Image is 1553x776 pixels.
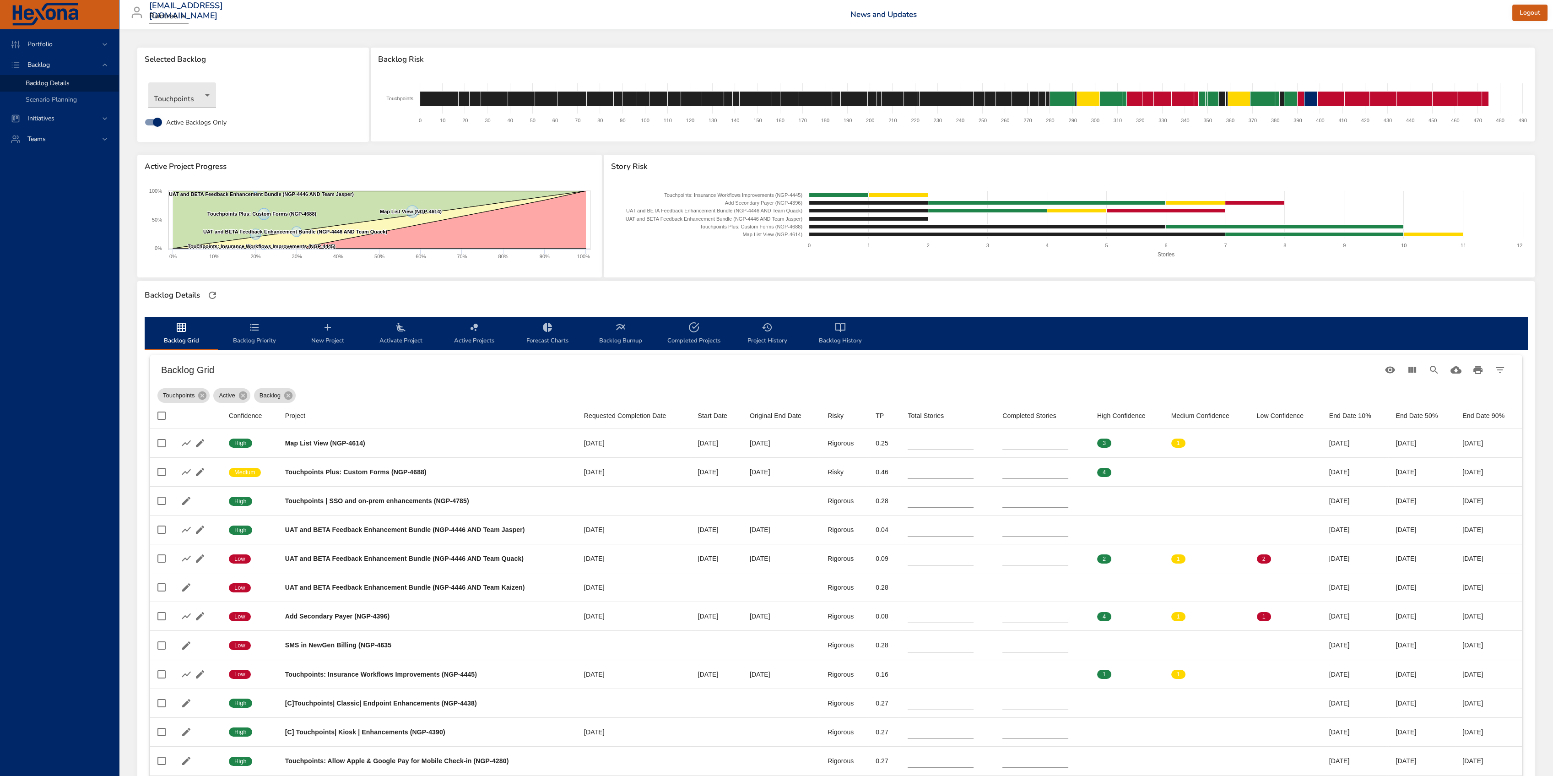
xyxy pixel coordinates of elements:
[254,391,286,400] span: Backlog
[1097,410,1146,421] div: Sort
[145,317,1527,350] div: backlog-tab
[179,754,193,768] button: Edit Project Details
[1401,359,1423,381] button: View Columns
[1257,613,1271,621] span: 1
[876,699,893,708] div: 0.27
[584,525,683,534] div: [DATE]
[828,699,861,708] div: Rigorous
[1518,118,1526,123] text: 490
[285,555,524,562] b: UAT and BETA Feedback Enhancement Bundle (NGP-4446 AND Team Quack)
[229,699,252,707] span: High
[1171,670,1185,678] span: 1
[698,525,735,534] div: [DATE]
[750,612,813,621] div: [DATE]
[584,727,683,737] div: [DATE]
[223,322,286,346] span: Backlog Priority
[1489,359,1511,381] button: Filter Table
[370,322,432,346] span: Activate Project
[1451,118,1459,123] text: 460
[1396,439,1448,448] div: [DATE]
[1023,118,1032,123] text: 270
[698,554,735,563] div: [DATE]
[888,118,897,123] text: 210
[229,670,251,678] span: Low
[498,254,509,259] text: 80%
[179,696,193,710] button: Edit Project Details
[166,118,227,127] span: Active Backlogs Only
[1105,243,1108,248] text: 5
[698,467,735,477] div: [DATE]
[584,612,683,621] div: [DATE]
[149,9,189,24] div: Raintree
[828,496,861,505] div: Rigorous
[1171,410,1242,421] span: Medium Confidence
[700,224,802,229] text: Touchpoints Plus: Custom Forms (NGP-4688)
[1396,496,1448,505] div: [DATE]
[664,192,802,198] text: Touchpoints: Insurance Workflows Improvements (NGP-4445)
[843,118,851,123] text: 190
[1329,467,1381,477] div: [DATE]
[229,410,262,421] div: Confidence
[229,468,261,477] span: Medium
[1171,468,1185,477] span: 0
[584,410,666,421] div: Sort
[1257,410,1304,421] div: Sort
[828,410,844,421] div: Risky
[828,467,861,477] div: Risky
[229,497,252,505] span: High
[229,555,251,563] span: Low
[663,322,725,346] span: Completed Projects
[443,322,505,346] span: Active Projects
[876,640,893,650] div: 0.28
[1338,118,1347,123] text: 410
[584,554,683,563] div: [DATE]
[179,609,193,623] button: Show Burnup
[876,410,884,421] div: TP
[1429,118,1437,123] text: 450
[698,410,727,421] div: Sort
[1462,439,1515,448] div: [DATE]
[213,391,240,400] span: Active
[808,243,811,248] text: 0
[418,118,421,123] text: 0
[20,40,60,49] span: Portfolio
[206,288,219,302] button: Refresh Page
[908,410,944,421] div: Sort
[1462,525,1515,534] div: [DATE]
[1097,613,1111,621] span: 4
[457,254,467,259] text: 70%
[986,243,989,248] text: 3
[285,526,525,533] b: UAT and BETA Feedback Enhancement Bundle (NGP-4446 AND Team Jasper)
[148,82,216,108] div: Touchpoints
[530,118,535,123] text: 50
[828,439,861,448] div: Rigorous
[611,162,1527,171] span: Story Risk
[978,118,986,123] text: 250
[149,188,162,194] text: 100%
[1097,439,1111,447] span: 3
[285,584,525,591] b: UAT and BETA Feedback Enhancement Bundle (NGP-4446 AND Team Kaizen)
[1396,612,1448,621] div: [DATE]
[285,410,569,421] span: Project
[1445,359,1467,381] button: Download CSV
[1046,243,1049,248] text: 4
[927,243,930,248] text: 2
[193,667,207,681] button: Edit Project Details
[750,467,813,477] div: [DATE]
[157,388,210,403] div: Touchpoints
[876,410,893,421] span: TP
[828,410,861,421] span: Risky
[1097,555,1111,563] span: 2
[1343,243,1346,248] text: 9
[1171,526,1185,534] span: 0
[1462,467,1515,477] div: [DATE]
[686,118,694,123] text: 120
[285,410,306,421] div: Project
[1462,612,1515,621] div: [DATE]
[828,670,861,679] div: Rigorous
[584,670,683,679] div: [DATE]
[750,410,801,421] div: Original End Date
[285,700,477,707] b: [C]Touchpoints| Classic| Endpoint Enhancements (NGP-4438)
[229,439,252,447] span: High
[828,525,861,534] div: Rigorous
